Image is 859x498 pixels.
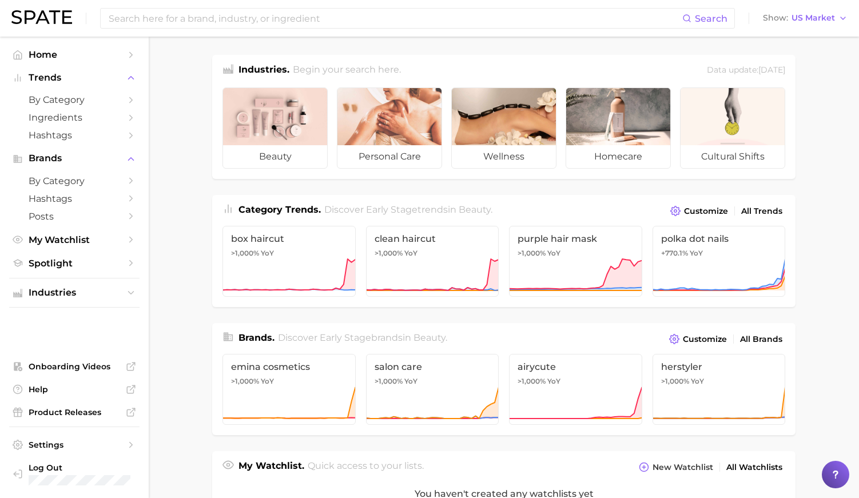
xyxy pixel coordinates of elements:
a: Home [9,46,140,63]
span: Customize [684,206,728,216]
a: Hashtags [9,190,140,208]
a: salon care>1,000% YoY [366,354,499,425]
span: Log Out [29,463,152,473]
span: cultural shifts [681,145,785,168]
span: YoY [261,377,274,386]
span: homecare [566,145,670,168]
a: Log out. Currently logged in with e-mail jhernand@cremedelamer.com. [9,459,140,489]
button: ShowUS Market [760,11,850,26]
a: purple hair mask>1,000% YoY [509,226,642,297]
span: All Brands [740,334,782,344]
a: Hashtags [9,126,140,144]
span: beauty [223,145,327,168]
span: Trends [29,73,120,83]
a: clean haircut>1,000% YoY [366,226,499,297]
span: Settings [29,440,120,450]
span: >1,000% [518,249,546,257]
span: YoY [690,249,703,258]
a: Ingredients [9,109,140,126]
a: Product Releases [9,404,140,421]
span: Posts [29,211,120,222]
span: YoY [261,249,274,258]
a: Spotlight [9,254,140,272]
span: YoY [404,249,417,258]
span: YoY [547,249,560,258]
a: homecare [566,87,671,169]
a: wellness [451,87,556,169]
a: herstyler>1,000% YoY [653,354,786,425]
a: polka dot nails+770.1% YoY [653,226,786,297]
span: airycute [518,361,634,372]
span: Brands . [238,332,275,343]
span: salon care [375,361,491,372]
a: My Watchlist [9,231,140,249]
button: Trends [9,69,140,86]
a: airycute>1,000% YoY [509,354,642,425]
button: Customize [666,331,730,347]
span: Ingredients [29,112,120,123]
span: New Watchlist [653,463,713,472]
h1: Industries. [238,63,289,78]
span: beauty [459,204,491,215]
span: Hashtags [29,193,120,204]
button: Customize [667,203,731,219]
span: by Category [29,176,120,186]
a: personal care [337,87,442,169]
span: wellness [452,145,556,168]
span: beauty [413,332,446,343]
h1: My Watchlist. [238,459,304,475]
span: box haircut [231,233,347,244]
button: New Watchlist [636,459,716,475]
span: Onboarding Videos [29,361,120,372]
div: Data update: [DATE] [707,63,785,78]
span: personal care [337,145,442,168]
a: Onboarding Videos [9,358,140,375]
span: >1,000% [375,249,403,257]
a: cultural shifts [680,87,785,169]
a: by Category [9,172,140,190]
span: Industries [29,288,120,298]
input: Search here for a brand, industry, or ingredient [108,9,682,28]
span: YoY [547,377,560,386]
h2: Quick access to your lists. [308,459,424,475]
span: Spotlight [29,258,120,269]
span: +770.1% [661,249,688,257]
button: Brands [9,150,140,167]
span: >1,000% [661,377,689,385]
span: Hashtags [29,130,120,141]
span: Customize [683,334,727,344]
a: All Brands [737,332,785,347]
span: Product Releases [29,407,120,417]
span: YoY [691,377,704,386]
span: Discover Early Stage trends in . [324,204,492,215]
span: All Trends [741,206,782,216]
span: Help [29,384,120,395]
a: Settings [9,436,140,453]
a: Help [9,381,140,398]
h2: Begin your search here. [293,63,401,78]
a: All Trends [738,204,785,219]
span: Category Trends . [238,204,321,215]
span: Home [29,49,120,60]
span: emina cosmetics [231,361,347,372]
span: polka dot nails [661,233,777,244]
span: herstyler [661,361,777,372]
span: by Category [29,94,120,105]
button: Industries [9,284,140,301]
a: emina cosmetics>1,000% YoY [222,354,356,425]
a: Posts [9,208,140,225]
span: purple hair mask [518,233,634,244]
a: beauty [222,87,328,169]
span: Discover Early Stage brands in . [278,332,447,343]
a: by Category [9,91,140,109]
span: Search [695,13,727,24]
span: >1,000% [518,377,546,385]
span: >1,000% [231,377,259,385]
span: clean haircut [375,233,491,244]
span: My Watchlist [29,234,120,245]
span: >1,000% [231,249,259,257]
img: SPATE [11,10,72,24]
span: All Watchlists [726,463,782,472]
span: Brands [29,153,120,164]
span: >1,000% [375,377,403,385]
